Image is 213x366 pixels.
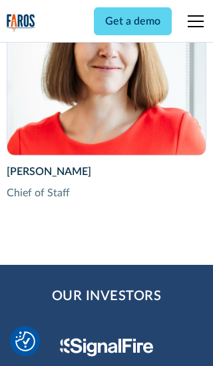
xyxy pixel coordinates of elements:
[15,331,35,351] img: Revisit consent button
[52,286,162,306] h2: Our Investors
[94,7,172,35] a: Get a demo
[15,331,35,351] button: Cookie Settings
[7,164,207,180] div: [PERSON_NAME]
[180,5,206,37] div: menu
[7,185,207,201] div: Chief of Staff
[7,14,35,33] a: home
[7,14,35,33] img: Logo of the analytics and reporting company Faros.
[60,338,154,357] img: Signal Fire Logo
